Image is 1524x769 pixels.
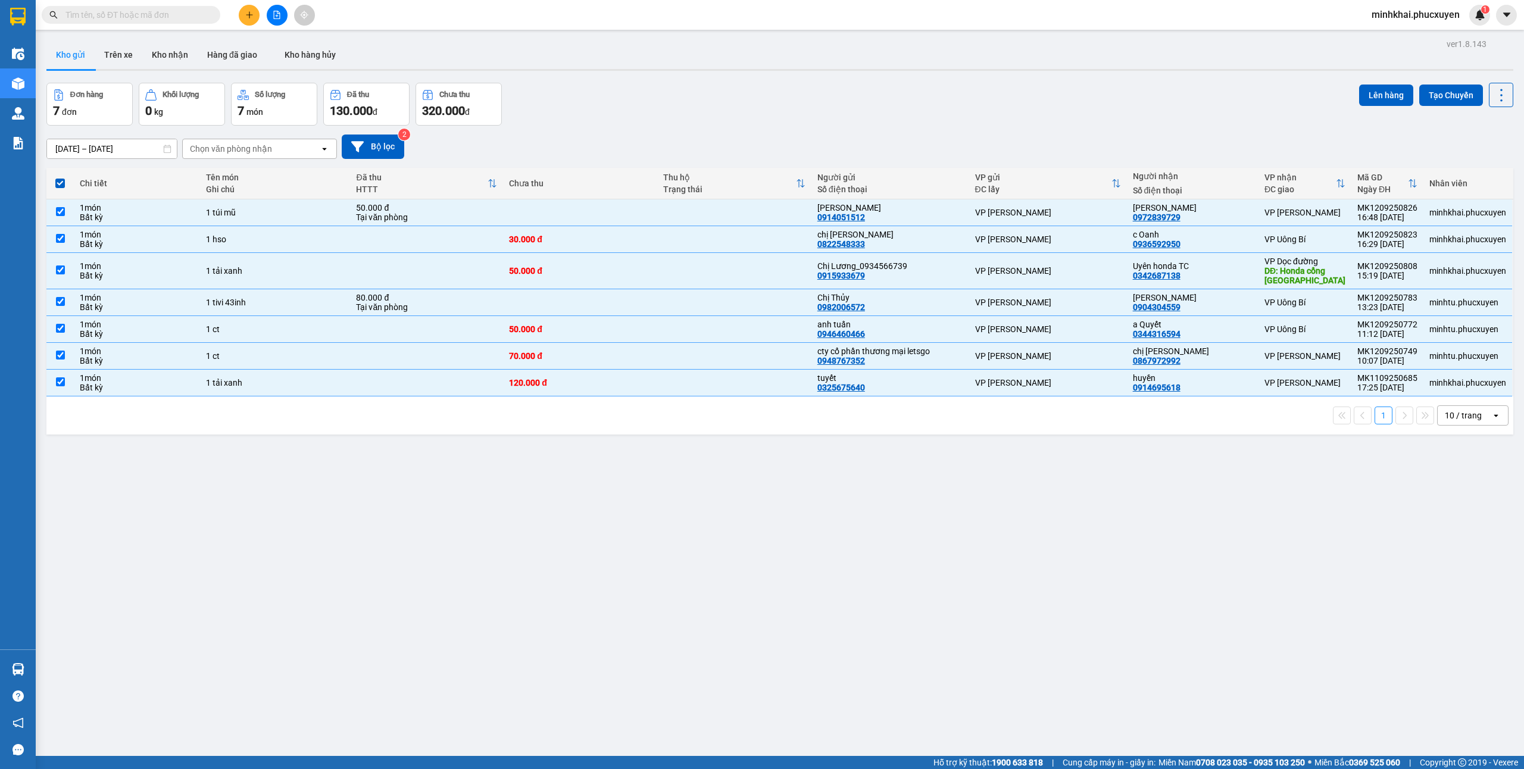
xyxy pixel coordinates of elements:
span: 7 [53,104,60,118]
th: Toggle SortBy [657,168,811,199]
img: warehouse-icon [12,663,24,676]
div: anh Minh [1133,203,1253,212]
div: 1 túi mũ [206,208,345,217]
div: 1 món [80,203,193,212]
div: Số điện thoại [817,185,963,194]
img: warehouse-icon [12,107,24,120]
div: VP Uông Bí [1264,324,1345,334]
div: tuyết [817,373,963,383]
span: Gửi hàng Hạ Long: Hotline: [14,80,117,111]
div: Bất kỳ [80,356,193,365]
div: anh tuấn [817,320,963,329]
strong: 024 3236 3236 - [9,45,123,66]
div: VP [PERSON_NAME] [1264,208,1345,217]
div: ĐC giao [1264,185,1336,194]
div: Số điện thoại [1133,186,1253,195]
div: 30.000 đ [509,235,651,244]
strong: 0708 023 035 - 0935 103 250 [1196,758,1305,767]
span: 130.000 [330,104,373,118]
div: VP [PERSON_NAME] [975,235,1121,244]
div: VP Dọc đường [1264,257,1345,266]
div: 0325675640 [817,383,865,392]
span: message [13,744,24,755]
span: đơn [62,107,77,117]
button: Bộ lọc [342,135,404,159]
div: Khối lượng [163,90,199,99]
svg: open [1491,411,1501,420]
div: a Quyết [1133,320,1253,329]
div: VP [PERSON_NAME] [975,208,1121,217]
div: Chi tiết [80,179,193,188]
span: caret-down [1501,10,1512,20]
div: minhkhai.phucxuyen [1429,266,1506,276]
div: 1 hso [206,235,345,244]
span: plus [245,11,254,19]
div: Tại văn phòng [356,212,497,222]
div: 1 ct [206,324,345,334]
div: 0914695618 [1133,383,1181,392]
div: VP [PERSON_NAME] [1264,378,1345,387]
div: Bất kỳ [80,383,193,392]
div: 10 / trang [1445,409,1482,421]
div: Trạng thái [663,185,796,194]
div: Số lượng [255,90,285,99]
div: 0867972992 [1133,356,1181,365]
div: Chưa thu [509,179,651,188]
button: Hàng đã giao [198,40,267,69]
div: Tại văn phòng [356,302,497,312]
strong: 0369 525 060 [1349,758,1400,767]
span: kg [154,107,163,117]
div: minhkhai.phucxuyen [1429,208,1506,217]
div: 70.000 đ [509,351,651,361]
span: Miền Bắc [1314,756,1400,769]
img: warehouse-icon [12,77,24,90]
div: Đơn hàng [70,90,103,99]
div: VP Uông Bí [1264,298,1345,307]
div: Bất kỳ [80,239,193,249]
div: MK1209250772 [1357,320,1417,329]
div: MK1109250685 [1357,373,1417,383]
span: đ [373,107,377,117]
button: aim [294,5,315,26]
div: VP [PERSON_NAME] [975,324,1121,334]
span: 0 [145,104,152,118]
div: 10:07 [DATE] [1357,356,1417,365]
span: Hỗ trợ kỹ thuật: [933,756,1043,769]
div: Chọn văn phòng nhận [190,143,272,155]
div: 1 tải xanh [206,266,345,276]
span: minhkhai.phucxuyen [1362,7,1469,22]
div: 1 món [80,320,193,329]
div: ver 1.8.143 [1447,37,1486,51]
div: trần côn [1133,293,1253,302]
button: Khối lượng0kg [139,83,225,126]
div: chị Duyên [817,230,963,239]
div: VP gửi [975,173,1111,182]
button: caret-down [1496,5,1517,26]
div: MK1209250808 [1357,261,1417,271]
span: notification [13,717,24,729]
button: Kho gửi [46,40,95,69]
button: file-add [267,5,288,26]
strong: 0888 827 827 - 0848 827 827 [28,56,122,77]
span: món [246,107,263,117]
div: Bất kỳ [80,329,193,339]
div: 1 món [80,346,193,356]
span: copyright [1458,758,1466,767]
div: chị Mai [1133,346,1253,356]
div: 1 tivi 43inh [206,298,345,307]
div: 0342687138 [1133,271,1181,280]
div: 0822548333 [817,239,865,249]
div: 1 món [80,261,193,271]
div: VP [PERSON_NAME] [975,351,1121,361]
button: 1 [1375,407,1392,424]
div: minhtu.phucxuyen [1429,351,1506,361]
div: Chị Lương_0934566739 [817,261,963,271]
input: Tìm tên, số ĐT hoặc mã đơn [65,8,206,21]
span: Cung cấp máy in - giấy in: [1063,756,1156,769]
div: Anh Linh [817,203,963,212]
div: minhtu.phucxuyen [1429,324,1506,334]
img: solution-icon [12,137,24,149]
div: 0914051512 [817,212,865,222]
div: Mã GD [1357,173,1408,182]
div: Người gửi [817,173,963,182]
